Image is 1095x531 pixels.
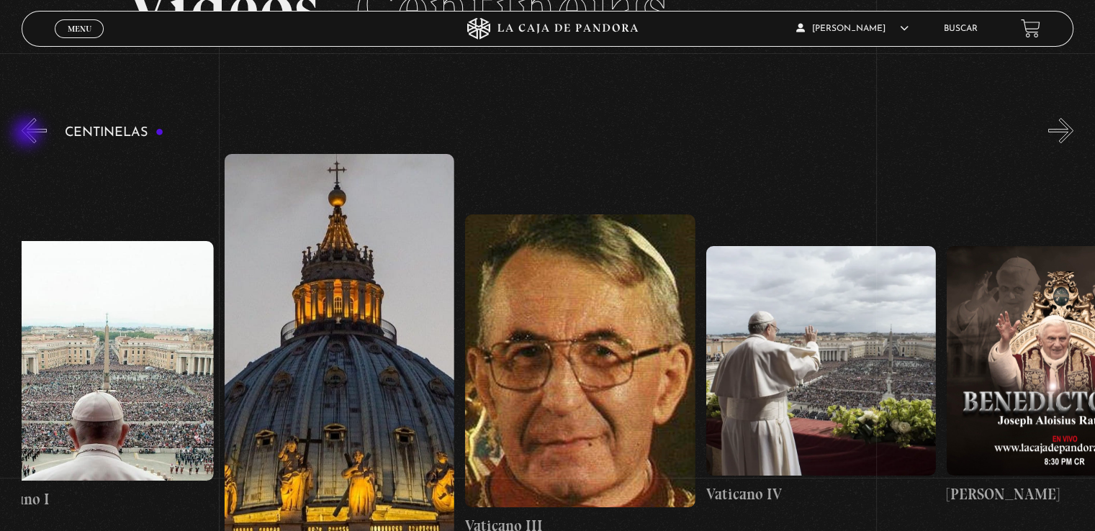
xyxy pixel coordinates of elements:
h3: Centinelas [65,126,163,140]
h4: Vaticano IV [706,483,936,506]
span: [PERSON_NAME] [796,24,909,33]
span: Cerrar [63,37,96,47]
a: View your shopping cart [1021,19,1040,38]
span: Menu [68,24,91,33]
a: Buscar [944,24,978,33]
button: Previous [22,118,47,143]
button: Next [1048,118,1073,143]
